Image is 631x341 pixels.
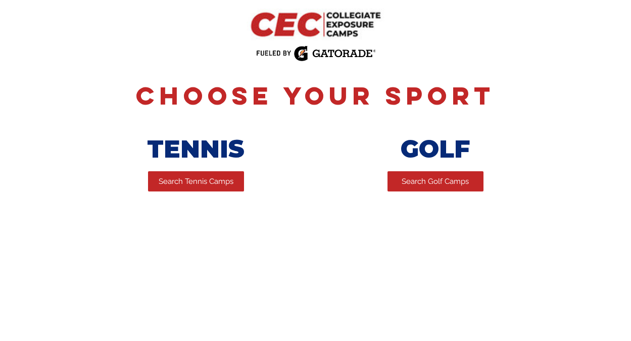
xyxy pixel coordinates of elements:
a: Search Tennis Camps [148,171,244,191]
span: Search Golf Camps [402,176,469,187]
img: Fueled by Gatorade.png [256,45,375,62]
span: Search Tennis Camps [159,176,233,187]
a: Search Golf Camps [387,171,483,191]
img: CEC Logo Primary.png [238,4,393,45]
span: GOLF [401,134,470,164]
span: Choose Your Sport [136,80,495,111]
span: TENNIS [147,134,245,164]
